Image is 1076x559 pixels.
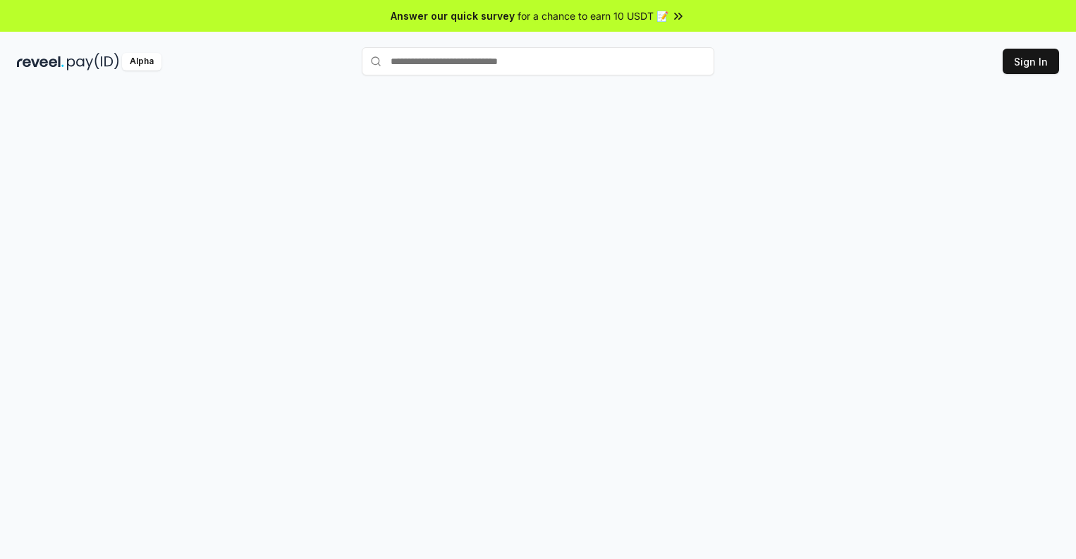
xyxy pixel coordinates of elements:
[122,53,161,70] div: Alpha
[391,8,515,23] span: Answer our quick survey
[17,53,64,70] img: reveel_dark
[518,8,668,23] span: for a chance to earn 10 USDT 📝
[67,53,119,70] img: pay_id
[1003,49,1059,74] button: Sign In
